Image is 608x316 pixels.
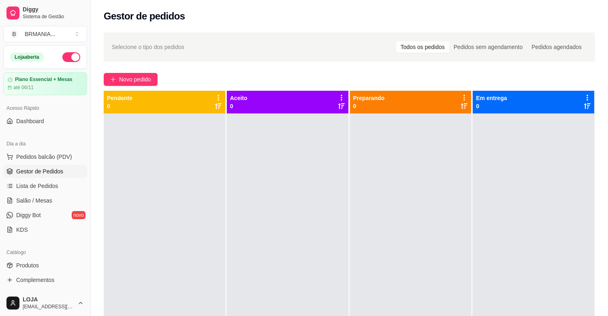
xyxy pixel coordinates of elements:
span: KDS [16,226,28,234]
span: B [10,30,18,38]
div: Dia a dia [3,137,87,150]
a: KDS [3,223,87,236]
article: Plano Essencial + Mesas [15,77,73,83]
span: Selecione o tipo dos pedidos [112,43,184,51]
span: Sistema de Gestão [23,13,84,20]
div: Loja aberta [10,53,44,62]
a: Diggy Botnovo [3,209,87,222]
p: Preparando [353,94,385,102]
div: Pedidos sem agendamento [449,41,527,53]
span: Pedidos balcão (PDV) [16,153,72,161]
button: Novo pedido [104,73,158,86]
h2: Gestor de pedidos [104,10,185,23]
span: Complementos [16,276,54,284]
span: Diggy Bot [16,211,41,219]
button: Select a team [3,26,87,42]
span: Lista de Pedidos [16,182,58,190]
span: Novo pedido [119,75,151,84]
span: Salão / Mesas [16,196,52,205]
a: Salão / Mesas [3,194,87,207]
span: Diggy [23,6,84,13]
p: Pendente [107,94,132,102]
div: Catálogo [3,246,87,259]
article: até 06/11 [13,84,34,91]
div: Pedidos agendados [527,41,586,53]
span: LOJA [23,296,74,303]
p: 0 [476,102,507,110]
p: Aceito [230,94,247,102]
span: Gestor de Pedidos [16,167,63,175]
div: Acesso Rápido [3,102,87,115]
div: BRMANIA ... [25,30,55,38]
span: Produtos [16,261,39,269]
button: Pedidos balcão (PDV) [3,150,87,163]
a: Gestor de Pedidos [3,165,87,178]
button: Alterar Status [62,52,80,62]
button: LOJA[EMAIL_ADDRESS][DOMAIN_NAME] [3,293,87,313]
a: Dashboard [3,115,87,128]
p: Em entrega [476,94,507,102]
p: 0 [107,102,132,110]
a: Plano Essencial + Mesasaté 06/11 [3,72,87,95]
span: plus [110,77,116,82]
p: 0 [230,102,247,110]
a: Lista de Pedidos [3,179,87,192]
p: 0 [353,102,385,110]
a: DiggySistema de Gestão [3,3,87,23]
span: [EMAIL_ADDRESS][DOMAIN_NAME] [23,303,74,310]
span: Dashboard [16,117,44,125]
a: Produtos [3,259,87,272]
a: Complementos [3,273,87,286]
div: Todos os pedidos [396,41,449,53]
